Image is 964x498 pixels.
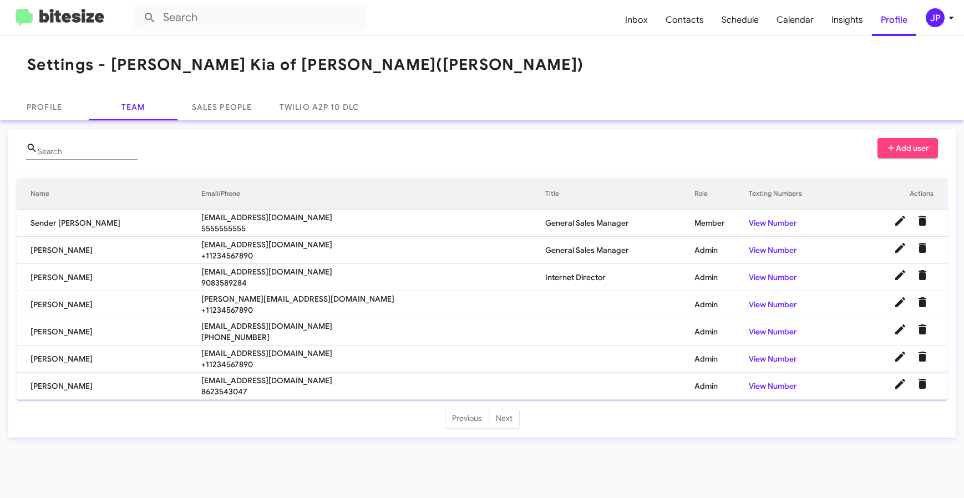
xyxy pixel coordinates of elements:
[201,277,545,288] span: 9083589284
[201,212,545,223] span: [EMAIL_ADDRESS][DOMAIN_NAME]
[694,237,749,264] td: Admin
[201,386,545,397] span: 8623543047
[201,223,545,234] span: 5555555555
[201,266,545,277] span: [EMAIL_ADDRESS][DOMAIN_NAME]
[911,264,933,286] button: Delete User
[17,210,201,237] td: Sender [PERSON_NAME]
[17,237,201,264] td: [PERSON_NAME]
[17,373,201,400] td: [PERSON_NAME]
[823,4,872,36] a: Insights
[749,327,797,337] a: View Number
[266,94,372,120] a: Twilio A2P 10 DLC
[872,4,916,36] a: Profile
[545,210,694,237] td: General Sales Manager
[694,345,749,373] td: Admin
[768,4,823,36] a: Calendar
[911,210,933,232] button: Delete User
[201,332,545,343] span: [PHONE_NUMBER]
[749,179,844,210] th: Texting Numbers
[694,318,749,345] td: Admin
[911,237,933,259] button: Delete User
[545,264,694,291] td: Internet Director
[694,373,749,400] td: Admin
[545,237,694,264] td: General Sales Manager
[749,381,797,391] a: View Number
[17,291,201,318] td: [PERSON_NAME]
[616,4,657,36] a: Inbox
[545,179,694,210] th: Title
[911,373,933,395] button: Delete User
[926,8,945,27] div: JP
[916,8,952,27] button: JP
[27,56,584,74] h1: Settings - [PERSON_NAME] Kia of [PERSON_NAME]
[436,55,584,74] span: ([PERSON_NAME])
[749,245,797,255] a: View Number
[749,354,797,364] a: View Number
[201,321,545,332] span: [EMAIL_ADDRESS][DOMAIN_NAME]
[17,264,201,291] td: [PERSON_NAME]
[17,345,201,373] td: [PERSON_NAME]
[201,250,545,261] span: +11234567890
[694,264,749,291] td: Admin
[694,291,749,318] td: Admin
[17,318,201,345] td: [PERSON_NAME]
[38,148,138,156] input: Name or Email
[749,272,797,282] a: View Number
[749,299,797,309] a: View Number
[201,179,545,210] th: Email/Phone
[844,179,947,210] th: Actions
[201,239,545,250] span: [EMAIL_ADDRESS][DOMAIN_NAME]
[694,179,749,210] th: Role
[877,138,938,158] button: Add user
[886,138,930,158] span: Add user
[201,348,545,359] span: [EMAIL_ADDRESS][DOMAIN_NAME]
[134,4,367,31] input: Search
[201,359,545,370] span: +11234567890
[17,179,201,210] th: Name
[89,94,177,120] a: Team
[177,94,266,120] a: Sales People
[694,210,749,237] td: Member
[911,318,933,341] button: Delete User
[201,304,545,316] span: +11234567890
[657,4,713,36] a: Contacts
[201,375,545,386] span: [EMAIL_ADDRESS][DOMAIN_NAME]
[713,4,768,36] a: Schedule
[911,291,933,313] button: Delete User
[749,218,797,228] a: View Number
[911,345,933,368] button: Delete User
[201,293,545,304] span: [PERSON_NAME][EMAIL_ADDRESS][DOMAIN_NAME]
